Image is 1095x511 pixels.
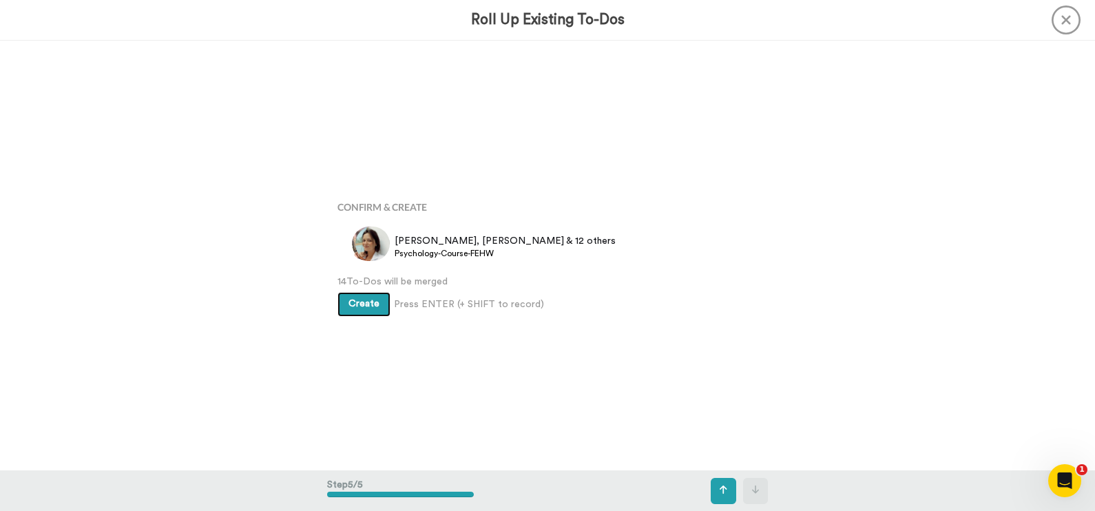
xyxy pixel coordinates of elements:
[394,298,544,311] span: Press ENTER (+ SHIFT to record)
[352,227,386,261] img: 90ddc3f6-d5ea-4d53-943b-0084808da797.jpg
[337,292,390,317] button: Create
[327,471,474,511] div: Step 5 / 5
[471,12,625,28] h3: Roll Up Existing To-Dos
[337,202,758,212] h4: Confirm & Create
[355,227,390,261] img: 2d7759ab-2f00-496c-9b22-f3cb6cbcfdfd.jpg
[337,275,758,289] span: 14 To-Dos will be merged
[348,299,379,309] span: Create
[1048,464,1081,497] iframe: Intercom live chat
[395,234,616,248] span: [PERSON_NAME], [PERSON_NAME] & 12 others
[395,248,616,259] span: Psychology-Course-FEHW
[350,227,384,261] img: 8a407bac-29db-486f-a4dd-a9d781a25ea1.jpg
[1076,464,1087,475] span: 1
